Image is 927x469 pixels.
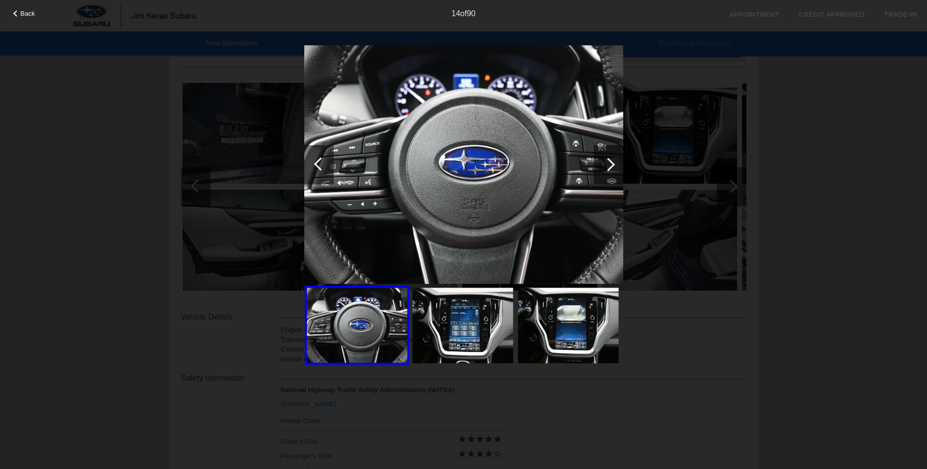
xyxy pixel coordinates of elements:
span: 14 [451,9,460,18]
a: Trade-In [884,11,917,18]
span: 90 [467,9,476,18]
a: Credit Approved [799,11,865,18]
img: 16.jpg [518,288,618,363]
img: 15.jpg [412,288,513,363]
span: Back [21,10,35,17]
a: Appointment [729,11,779,18]
img: 14.jpg [304,45,623,284]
